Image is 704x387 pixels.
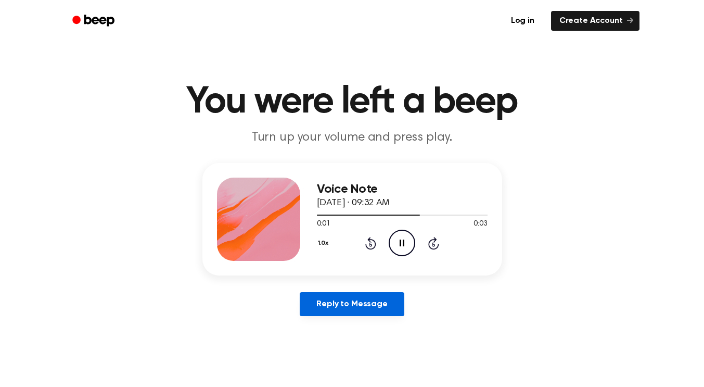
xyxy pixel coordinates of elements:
a: Create Account [551,11,639,31]
span: [DATE] · 09:32 AM [317,198,390,208]
h3: Voice Note [317,182,488,196]
button: 1.0x [317,234,332,252]
a: Beep [65,11,124,31]
span: 0:01 [317,219,330,230]
a: Reply to Message [300,292,404,316]
p: Turn up your volume and press play. [152,129,552,146]
a: Log in [501,9,545,33]
h1: You were left a beep [86,83,619,121]
span: 0:03 [473,219,487,230]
